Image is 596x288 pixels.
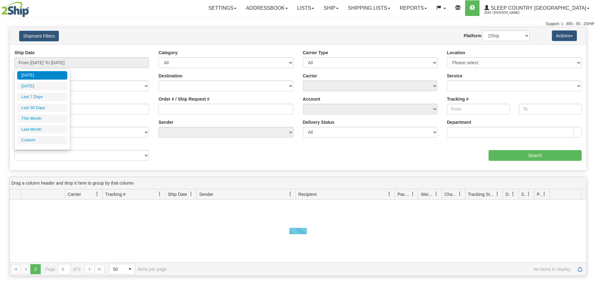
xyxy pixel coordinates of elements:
[17,136,67,144] li: Custom
[10,177,586,189] div: grid grouping header
[454,189,465,199] a: Charge filter column settings
[523,189,534,199] a: Shipment Issues filter column settings
[489,5,586,11] span: Sleep Country [GEOGRAPHIC_DATA]
[68,191,81,197] span: Carrier
[539,189,550,199] a: Pickup Status filter column settings
[552,30,577,41] button: Actions
[19,31,59,41] button: Shipment Filters
[508,189,518,199] a: Delivery Status filter column settings
[17,125,67,134] li: Last Month
[199,191,213,197] span: Sender
[17,114,67,123] li: This Month
[14,50,35,56] label: Ship Date
[2,2,29,17] img: logo2044.jpg
[492,189,503,199] a: Tracking Status filter column settings
[575,264,585,274] a: Refresh
[105,191,126,197] span: Tracking #
[125,264,135,274] span: select
[17,71,67,80] li: [DATE]
[537,191,542,197] span: Pickup Status
[186,189,196,199] a: Ship Date filter column settings
[168,191,187,197] span: Ship Date
[113,266,121,272] span: 50
[92,189,102,199] a: Carrier filter column settings
[519,104,582,114] input: To
[285,189,296,199] a: Sender filter column settings
[447,73,463,79] label: Service
[464,33,481,39] label: Platform
[30,264,40,274] span: Page 0
[447,119,471,125] label: Department
[158,73,182,79] label: Destination
[158,119,173,125] label: Sender
[303,50,328,56] label: Carrier Type
[479,0,594,16] a: Sleep Country [GEOGRAPHIC_DATA] 2044 / [PERSON_NAME]
[395,0,432,16] a: Reports
[109,264,135,275] span: Page sizes drop down
[45,264,80,275] span: Page of 0
[319,0,343,16] a: Ship
[204,0,241,16] a: Settings
[343,0,395,16] a: Shipping lists
[489,150,582,161] input: Search
[468,191,495,197] span: Tracking Status
[431,189,442,199] a: Weight filter column settings
[384,189,395,199] a: Recipient filter column settings
[17,93,67,101] li: Last 7 Days
[444,191,458,197] span: Charge
[303,96,320,102] label: Account
[241,0,293,16] a: Addressbook
[303,73,317,79] label: Carrier
[447,104,510,114] input: From
[447,96,469,102] label: Tracking #
[421,191,434,197] span: Weight
[17,104,67,112] li: Last 30 Days
[175,267,571,272] span: No items to display
[582,112,595,176] iframe: chat widget
[2,21,594,27] div: Support: 1 - 855 - 55 - 2SHIP
[484,10,531,16] span: 2044 / [PERSON_NAME]
[505,191,511,197] span: Delivery Status
[407,189,418,199] a: Packages filter column settings
[303,119,334,125] label: Delivery Status
[158,96,210,102] label: Order # / Ship Request #
[158,50,178,56] label: Category
[521,191,526,197] span: Shipment Issues
[298,191,317,197] span: Recipient
[154,189,165,199] a: Tracking # filter column settings
[293,0,319,16] a: Lists
[109,264,167,275] span: items per page
[17,82,67,91] li: [DATE]
[397,191,411,197] span: Packages
[447,50,465,56] label: Location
